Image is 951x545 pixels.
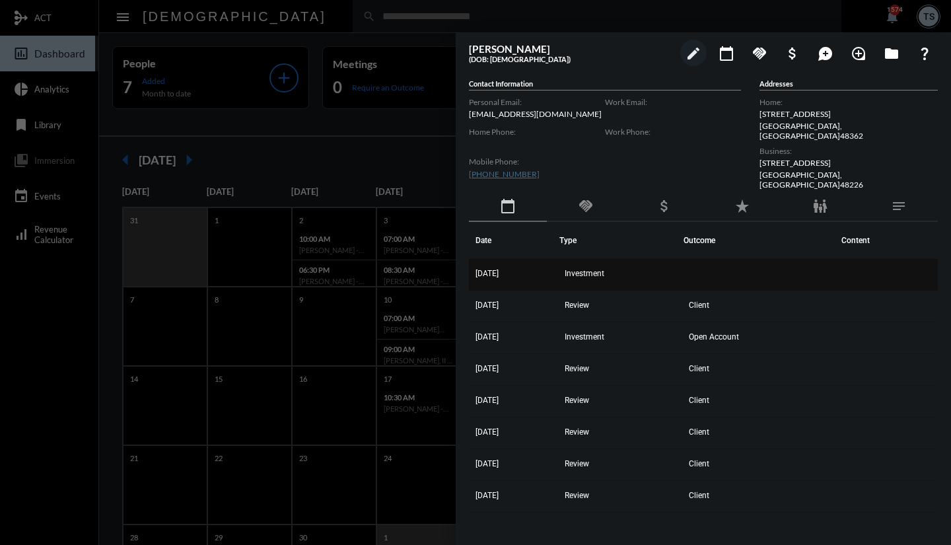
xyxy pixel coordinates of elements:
h5: Contact Information [469,79,741,91]
button: What If? [911,40,938,66]
span: Client [689,396,709,405]
label: Home: [759,97,938,107]
span: Open Account [689,332,739,342]
p: [EMAIL_ADDRESS][DOMAIN_NAME] [469,109,605,119]
span: Review [565,491,589,500]
mat-icon: maps_ugc [818,46,833,61]
label: Business: [759,146,938,156]
span: [DATE] [475,427,499,437]
mat-icon: loupe [851,46,866,61]
mat-icon: handshake [578,198,594,214]
mat-icon: notes [891,198,907,214]
label: Work Email: [605,97,741,107]
span: [DATE] [475,459,499,468]
span: Review [565,364,589,373]
span: [DATE] [475,396,499,405]
mat-icon: calendar_today [719,46,734,61]
p: [GEOGRAPHIC_DATA] , [GEOGRAPHIC_DATA] 48362 [759,121,938,141]
label: Mobile Phone: [469,157,605,166]
span: Client [689,364,709,373]
p: [STREET_ADDRESS] [759,158,938,168]
button: Add Mention [812,40,839,66]
label: Work Phone: [605,127,741,137]
mat-icon: question_mark [917,46,933,61]
span: Client [689,459,709,468]
span: [DATE] [475,491,499,500]
p: [GEOGRAPHIC_DATA] , [GEOGRAPHIC_DATA] 48226 [759,170,938,190]
mat-icon: attach_money [656,198,672,214]
th: Outcome [684,222,834,259]
span: Client [689,427,709,437]
button: edit person [680,40,707,66]
th: Type [559,222,684,259]
label: Home Phone: [469,127,605,137]
th: Content [835,222,938,259]
h5: (DOB: [DEMOGRAPHIC_DATA]) [469,55,674,63]
h5: Addresses [759,79,938,91]
p: [STREET_ADDRESS] [759,109,938,119]
label: Personal Email: [469,97,605,107]
button: Archives [878,40,905,66]
mat-icon: handshake [752,46,767,61]
button: Add Commitment [746,40,773,66]
mat-icon: calendar_today [500,198,516,214]
span: [DATE] [475,301,499,310]
button: Add Business [779,40,806,66]
span: Client [689,491,709,500]
span: Review [565,301,589,310]
span: [DATE] [475,269,499,278]
mat-icon: edit [686,46,701,61]
a: [PHONE_NUMBER] [469,169,540,179]
h3: [PERSON_NAME] [469,43,674,55]
button: Add meeting [713,40,740,66]
span: Investment [565,269,604,278]
mat-icon: family_restroom [812,198,828,214]
mat-icon: folder [884,46,899,61]
mat-icon: attach_money [785,46,800,61]
span: [DATE] [475,364,499,373]
span: Review [565,396,589,405]
button: Add Introduction [845,40,872,66]
span: Client [689,301,709,310]
mat-icon: star_rate [734,198,750,214]
span: Investment [565,332,604,342]
th: Date [469,222,559,259]
span: Review [565,459,589,468]
span: Review [565,427,589,437]
span: [DATE] [475,332,499,342]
